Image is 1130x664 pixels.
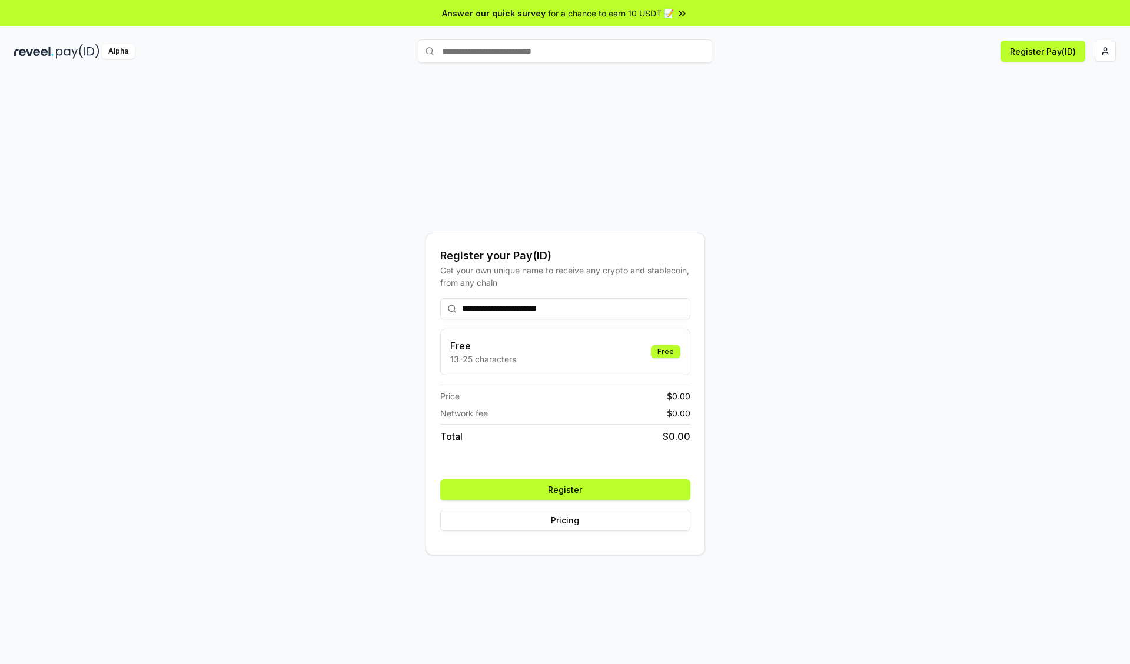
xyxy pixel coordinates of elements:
[667,390,690,402] span: $ 0.00
[442,7,546,19] span: Answer our quick survey
[440,390,460,402] span: Price
[440,248,690,264] div: Register your Pay(ID)
[14,44,54,59] img: reveel_dark
[440,429,463,443] span: Total
[450,353,516,365] p: 13-25 characters
[440,510,690,531] button: Pricing
[450,339,516,353] h3: Free
[440,407,488,419] span: Network fee
[1001,41,1085,62] button: Register Pay(ID)
[440,479,690,500] button: Register
[663,429,690,443] span: $ 0.00
[548,7,674,19] span: for a chance to earn 10 USDT 📝
[667,407,690,419] span: $ 0.00
[56,44,99,59] img: pay_id
[651,345,680,358] div: Free
[440,264,690,289] div: Get your own unique name to receive any crypto and stablecoin, from any chain
[102,44,135,59] div: Alpha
